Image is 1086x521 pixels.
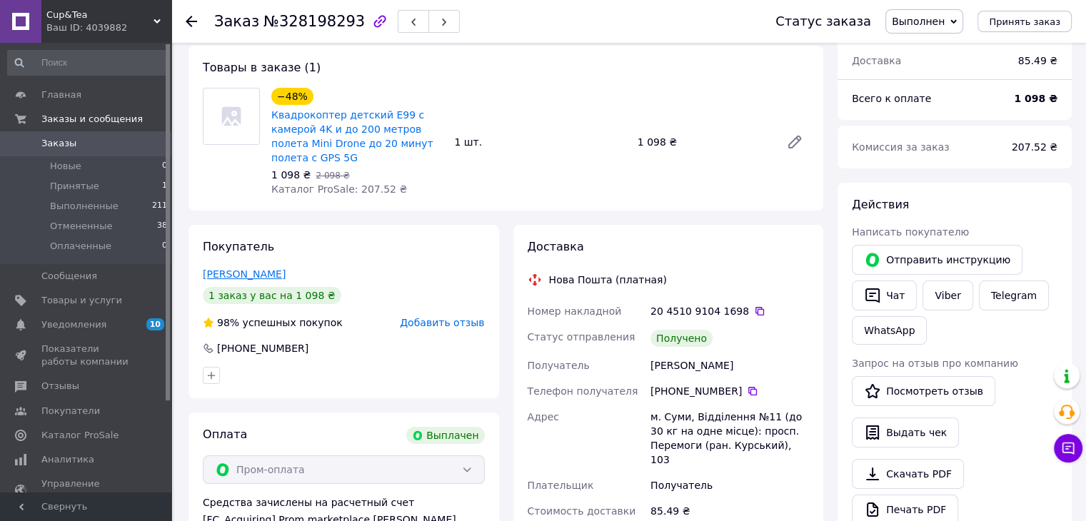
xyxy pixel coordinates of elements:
[1012,141,1057,153] span: 207.52 ₴
[271,88,313,105] div: −48%
[146,318,164,330] span: 10
[852,93,931,104] span: Всего к оплате
[650,384,809,398] div: [PHONE_NUMBER]
[528,480,594,491] span: Плательщик
[152,200,167,213] span: 211
[41,405,100,418] span: Покупатели
[7,50,169,76] input: Поиск
[46,9,154,21] span: Cup&Tea
[528,360,590,371] span: Получатель
[162,240,167,253] span: 0
[271,183,407,195] span: Каталог ProSale: 207.52 ₴
[1054,434,1082,462] button: Чат с покупателем
[50,180,99,193] span: Принятые
[977,11,1072,32] button: Принять заказ
[852,245,1022,275] button: Отправить инструкцию
[216,341,310,355] div: [PHONE_NUMBER]
[852,316,927,345] a: WhatsApp
[852,418,959,447] button: Выдать чек
[852,459,964,489] a: Скачать PDF
[892,16,945,27] span: Выполнен
[162,180,167,193] span: 1
[157,220,167,233] span: 38
[316,171,349,181] span: 2 098 ₴
[41,429,119,442] span: Каталог ProSale
[632,132,775,152] div: 1 098 ₴
[852,226,969,238] span: Написать покупателю
[271,109,433,163] a: Квадрокоптер детский Е99 с камерой 4K и до 200 метров полета Mini Drone до 20 минут полета с GPS 5G
[41,343,132,368] span: Показатели работы компании
[203,287,341,304] div: 1 заказ у вас на 1 098 ₴
[775,14,871,29] div: Статус заказа
[162,160,167,173] span: 0
[406,427,484,444] div: Выплачен
[852,198,909,211] span: Действия
[50,200,119,213] span: Выполненные
[41,137,76,150] span: Заказы
[46,21,171,34] div: Ваш ID: 4039882
[989,16,1060,27] span: Принять заказ
[50,220,112,233] span: Отмененные
[528,305,622,317] span: Номер накладной
[528,240,584,253] span: Доставка
[400,317,484,328] span: Добавить отзыв
[852,376,995,406] a: Посмотреть отзыв
[448,132,631,152] div: 1 шт.
[203,61,321,74] span: Товары в заказе (1)
[186,14,197,29] div: Вернуться назад
[41,380,79,393] span: Отзывы
[1014,93,1057,104] b: 1 098 ₴
[50,240,111,253] span: Оплаченные
[780,128,809,156] a: Редактировать
[41,453,94,466] span: Аналитика
[41,477,132,503] span: Управление сайтом
[528,411,559,423] span: Адрес
[263,13,365,30] span: №328198293
[203,268,286,280] a: [PERSON_NAME]
[528,505,636,517] span: Стоимость доставки
[41,318,106,331] span: Уведомления
[648,404,812,472] div: м. Суми, Відділення №11 (до 30 кг на одне місце): просп. Перемоги (ран. Курський), 103
[852,358,1018,369] span: Запрос на отзыв про компанию
[648,353,812,378] div: [PERSON_NAME]
[922,280,972,310] a: Viber
[203,428,247,441] span: Оплата
[852,141,950,153] span: Комиссия за заказ
[214,13,259,30] span: Заказ
[41,88,81,101] span: Главная
[852,55,901,66] span: Доставка
[217,317,239,328] span: 98%
[852,280,917,310] button: Чат
[528,331,635,343] span: Статус отправления
[528,385,638,397] span: Телефон получателя
[650,330,713,347] div: Получено
[41,294,122,307] span: Товары и услуги
[648,472,812,498] div: Получатель
[650,304,809,318] div: 20 4510 9104 1698
[271,169,311,181] span: 1 098 ₴
[545,273,670,287] div: Нова Пошта (платная)
[979,280,1049,310] a: Telegram
[50,160,81,173] span: Новые
[1010,45,1066,76] div: 85.49 ₴
[203,240,274,253] span: Покупатель
[41,113,143,126] span: Заказы и сообщения
[203,315,343,330] div: успешных покупок
[41,270,97,283] span: Сообщения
